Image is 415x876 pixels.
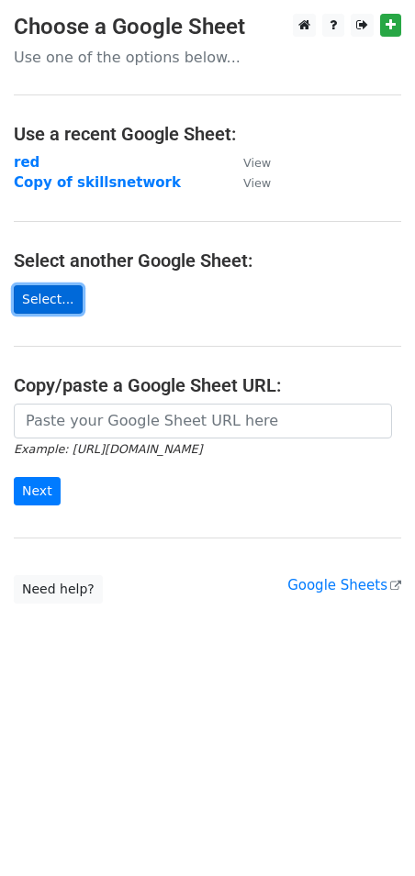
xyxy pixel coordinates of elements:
[14,174,181,191] a: Copy of skillsnetwork
[243,176,271,190] small: View
[14,14,401,40] h3: Choose a Google Sheet
[14,123,401,145] h4: Use a recent Google Sheet:
[323,788,415,876] iframe: Chat Widget
[14,48,401,67] p: Use one of the options below...
[14,404,392,438] input: Paste your Google Sheet URL here
[14,154,39,171] a: red
[14,249,401,272] h4: Select another Google Sheet:
[225,174,271,191] a: View
[14,575,103,604] a: Need help?
[14,374,401,396] h4: Copy/paste a Google Sheet URL:
[14,285,83,314] a: Select...
[243,156,271,170] small: View
[225,154,271,171] a: View
[14,442,202,456] small: Example: [URL][DOMAIN_NAME]
[287,577,401,593] a: Google Sheets
[14,477,61,505] input: Next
